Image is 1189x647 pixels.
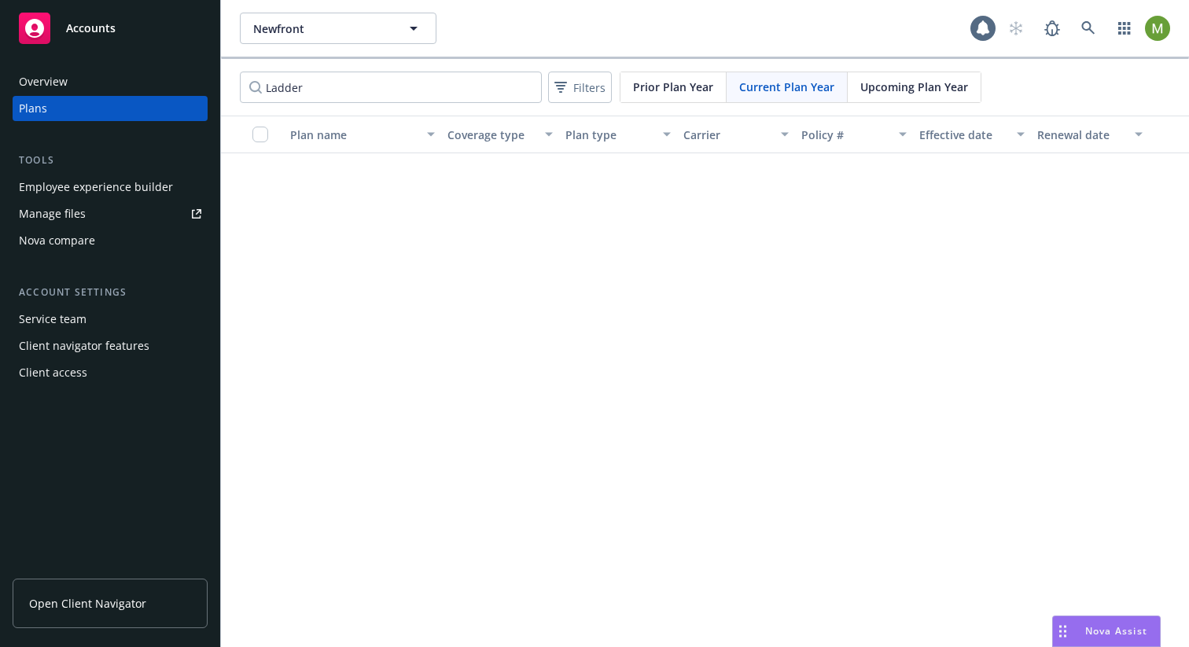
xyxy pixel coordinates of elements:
[1031,116,1149,153] button: Renewal date
[1053,616,1073,646] div: Drag to move
[19,201,86,226] div: Manage files
[13,333,208,358] a: Client navigator features
[1000,13,1032,44] a: Start snowing
[13,175,208,200] a: Employee experience builder
[1109,13,1140,44] a: Switch app
[633,79,713,95] span: Prior Plan Year
[29,595,146,612] span: Open Client Navigator
[66,22,116,35] span: Accounts
[13,153,208,168] div: Tools
[19,175,173,200] div: Employee experience builder
[1037,127,1125,143] div: Renewal date
[240,13,436,44] button: Newfront
[739,79,834,95] span: Current Plan Year
[13,360,208,385] a: Client access
[19,360,87,385] div: Client access
[1052,616,1161,647] button: Nova Assist
[13,228,208,253] a: Nova compare
[290,127,418,143] div: Plan name
[253,20,389,37] span: Newfront
[19,96,47,121] div: Plans
[565,127,653,143] div: Plan type
[13,201,208,226] a: Manage files
[19,228,95,253] div: Nova compare
[860,79,968,95] span: Upcoming Plan Year
[447,127,536,143] div: Coverage type
[1145,16,1170,41] img: photo
[551,76,609,99] span: Filters
[795,116,913,153] button: Policy #
[240,72,542,103] input: Search by name
[677,116,795,153] button: Carrier
[13,69,208,94] a: Overview
[801,127,889,143] div: Policy #
[1073,13,1104,44] a: Search
[573,79,606,96] span: Filters
[252,127,268,142] input: Select all
[683,127,771,143] div: Carrier
[559,116,677,153] button: Plan type
[19,307,87,332] div: Service team
[13,307,208,332] a: Service team
[1036,13,1068,44] a: Report a Bug
[19,333,149,358] div: Client navigator features
[13,285,208,300] div: Account settings
[919,127,1007,143] div: Effective date
[913,116,1031,153] button: Effective date
[548,72,612,103] button: Filters
[19,69,68,94] div: Overview
[441,116,559,153] button: Coverage type
[1085,624,1147,638] span: Nova Assist
[13,6,208,50] a: Accounts
[284,116,441,153] button: Plan name
[13,96,208,121] a: Plans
